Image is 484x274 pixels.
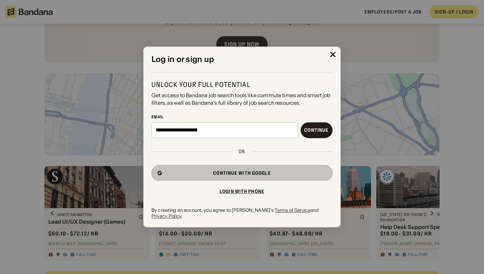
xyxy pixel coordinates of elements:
[151,55,333,64] div: Log in or sign up
[151,207,333,219] div: By creating an account, you agree to [PERSON_NAME]'s and .
[239,149,245,154] div: or
[151,92,333,107] div: Get access to Bandana job search tools like commute times and smart job filters, as well as Banda...
[213,171,271,175] div: Continue with Google
[151,114,333,120] div: Email
[151,213,181,219] a: Privacy Policy
[304,128,329,132] div: Continue
[275,207,310,213] a: Terms of Service
[220,189,264,194] div: Login with phone
[151,81,333,89] div: Unlock your full potential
